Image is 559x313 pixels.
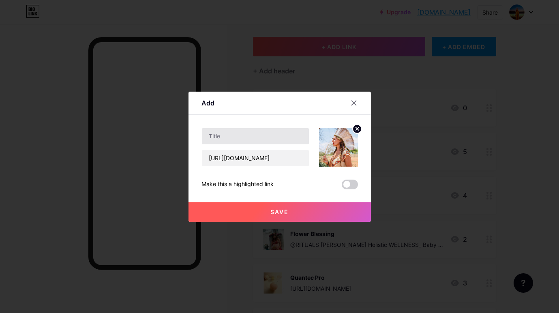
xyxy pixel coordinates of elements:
input: Title [202,128,309,144]
input: URL [202,150,309,166]
button: Save [188,202,371,222]
div: Add [201,98,214,108]
img: link_thumbnail [319,128,358,167]
div: Make this a highlighted link [201,180,274,189]
span: Save [270,208,289,215]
